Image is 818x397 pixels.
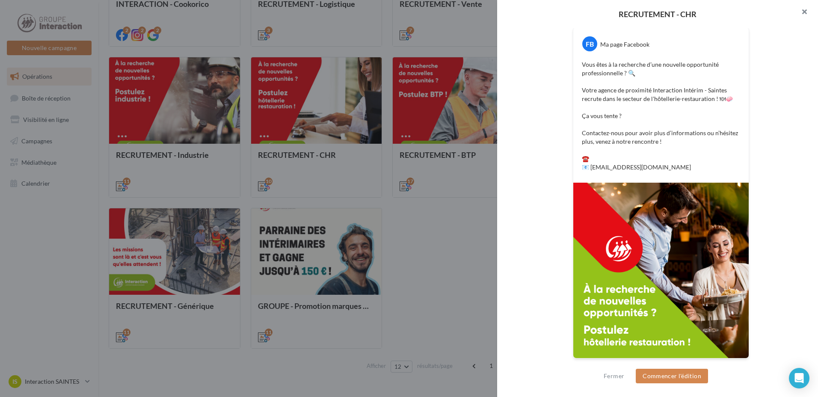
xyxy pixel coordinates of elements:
[600,371,628,381] button: Fermer
[600,40,649,49] div: Ma page Facebook
[636,369,708,383] button: Commencer l'édition
[511,10,804,18] div: RECRUTEMENT - CHR
[582,60,740,172] p: Vous êtes à la recherche d’une nouvelle opportunité professionnelle ? 🔍 Votre agence de proximité...
[789,368,809,388] div: Open Intercom Messenger
[573,358,749,370] div: La prévisualisation est non-contractuelle
[582,36,597,51] div: FB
